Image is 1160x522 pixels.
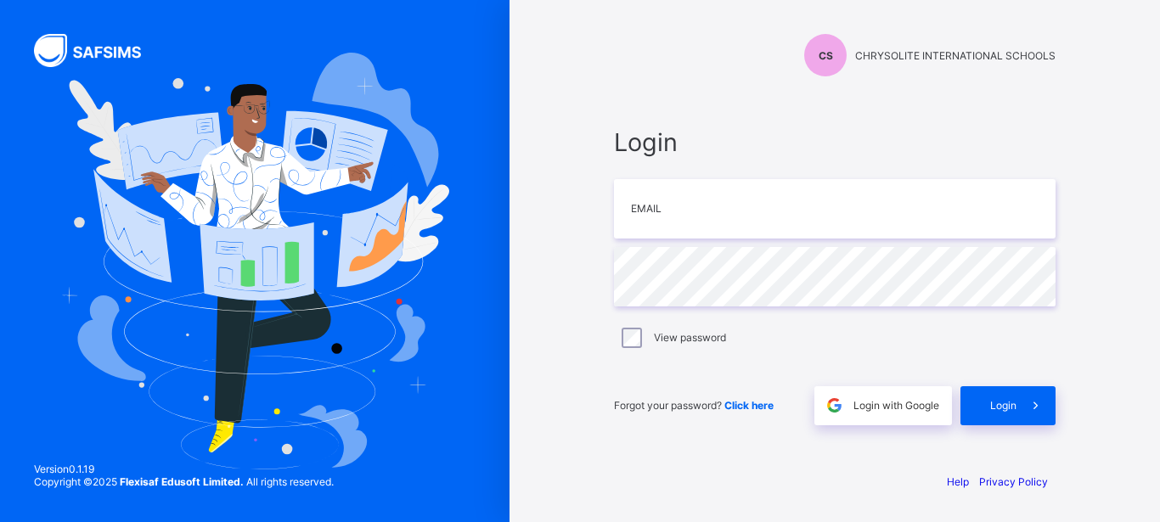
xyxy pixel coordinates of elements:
[819,49,833,62] span: CS
[34,463,334,475] span: Version 0.1.19
[825,396,844,415] img: google.396cfc9801f0270233282035f929180a.svg
[853,399,939,412] span: Login with Google
[120,475,244,488] strong: Flexisaf Edusoft Limited.
[855,49,1056,62] span: CHRYSOLITE INTERNATIONAL SCHOOLS
[34,34,161,67] img: SAFSIMS Logo
[979,475,1048,488] a: Privacy Policy
[34,475,334,488] span: Copyright © 2025 All rights reserved.
[60,53,448,470] img: Hero Image
[654,331,726,344] label: View password
[990,399,1016,412] span: Login
[614,127,1056,157] span: Login
[724,399,774,412] a: Click here
[614,399,774,412] span: Forgot your password?
[947,475,969,488] a: Help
